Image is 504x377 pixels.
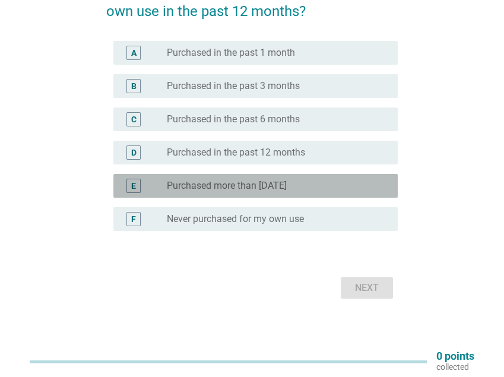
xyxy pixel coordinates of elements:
div: B [131,80,137,93]
label: Never purchased for my own use [167,213,304,225]
div: E [131,180,136,192]
label: Purchased more than [DATE] [167,180,287,192]
label: Purchased in the past 6 months [167,113,300,125]
p: collected [436,362,474,372]
div: D [131,147,137,159]
div: F [131,213,136,226]
label: Purchased in the past 3 months [167,80,300,92]
p: 0 points [436,351,474,362]
div: A [131,47,137,59]
label: Purchased in the past 1 month [167,47,295,59]
div: C [131,113,137,126]
label: Purchased in the past 12 months [167,147,305,159]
